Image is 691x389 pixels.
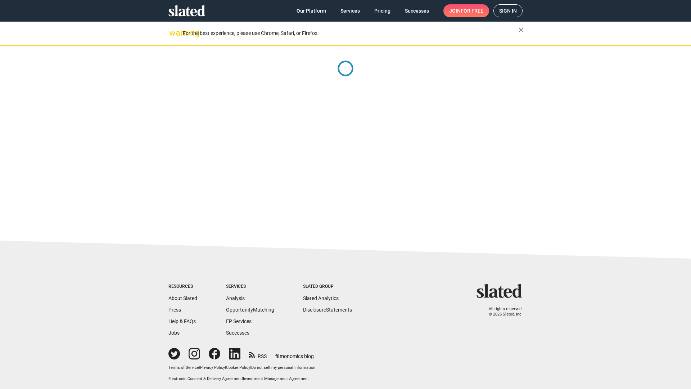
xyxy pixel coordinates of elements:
[399,4,435,17] a: Successes
[168,318,196,324] a: Help & FAQs
[481,307,523,317] p: All rights reserved. © 2025 Slated, Inc.
[226,365,250,370] a: Cookie Policy
[461,4,483,17] span: for free
[340,4,360,17] span: Services
[443,4,489,17] a: Joinfor free
[225,365,226,370] span: |
[499,5,517,17] span: Sign in
[303,307,352,313] a: DisclosureStatements
[183,28,518,38] div: For the best experience, please use Chrome, Safari, or Firefox.
[243,376,309,381] a: Investment Management Agreement
[168,307,181,313] a: Press
[226,295,245,301] a: Analysis
[291,4,332,17] a: Our Platform
[251,365,315,371] button: Do not sell my personal information
[303,295,339,301] a: Slated Analytics
[374,4,390,17] span: Pricing
[200,365,225,370] a: Privacy Policy
[493,4,523,17] a: Sign in
[249,349,267,360] a: RSS
[242,376,243,381] span: |
[250,365,251,370] span: |
[168,330,180,336] a: Jobs
[275,347,314,360] a: filmonomics blog
[449,4,483,17] span: Join
[226,318,252,324] a: EP Services
[226,307,274,313] a: OpportunityMatching
[517,26,525,34] mat-icon: close
[169,28,178,37] mat-icon: warning
[168,376,242,381] a: Electronic Consent & Delivery Agreement
[168,295,197,301] a: About Slated
[275,353,284,359] span: film
[168,365,199,370] a: Terms of Service
[303,284,352,290] div: Slated Group
[335,4,366,17] a: Services
[226,330,249,336] a: Successes
[226,284,274,290] div: Services
[199,365,200,370] span: |
[168,284,197,290] div: Resources
[369,4,396,17] a: Pricing
[405,4,429,17] span: Successes
[297,4,326,17] span: Our Platform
